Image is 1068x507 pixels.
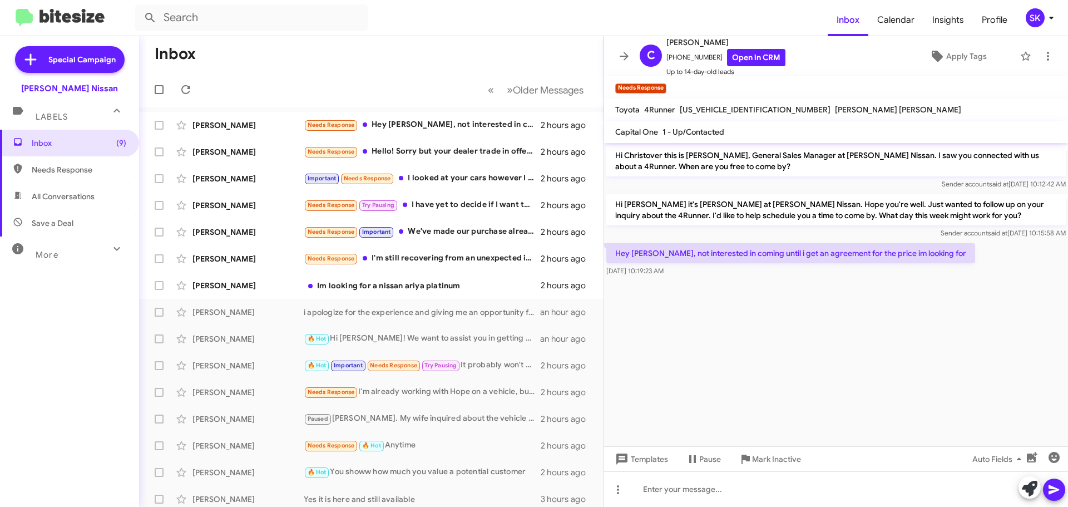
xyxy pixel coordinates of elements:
button: Pause [677,449,730,469]
div: I looked at your cars however I looked at some in another State that offer LIFETIME DRIVE TRAIN W... [304,172,541,185]
small: Needs Response [615,83,666,93]
div: 2 hours ago [541,173,595,184]
div: SK [1026,8,1045,27]
div: [PERSON_NAME] [192,414,304,425]
a: Profile [973,4,1016,36]
button: Auto Fields [963,449,1035,469]
div: It probably won't be until next month 😞 [304,359,541,372]
span: Up to 14-day-old leads [666,66,785,77]
div: [PERSON_NAME] [192,280,304,291]
span: Needs Response [370,362,417,369]
span: [PERSON_NAME] [PERSON_NAME] [835,105,961,115]
span: Calendar [868,4,923,36]
p: Hi [PERSON_NAME] it's [PERSON_NAME] at [PERSON_NAME] Nissan. Hope you're well. Just wanted to fol... [606,194,1066,225]
div: [PERSON_NAME] [192,440,304,451]
div: [PERSON_NAME] [192,146,304,157]
button: Mark Inactive [730,449,810,469]
div: [PERSON_NAME] [192,387,304,398]
nav: Page navigation example [482,78,590,101]
button: SK [1016,8,1056,27]
span: Needs Response [344,175,391,182]
span: 4Runner [644,105,675,115]
span: Important [362,228,391,235]
div: [PERSON_NAME] [192,227,304,238]
div: [PERSON_NAME] [192,307,304,318]
span: Important [308,175,337,182]
span: 🔥 Hot [308,469,327,476]
div: [PERSON_NAME] [192,467,304,478]
p: Hey [PERSON_NAME], not interested in coming until i get an agreement for the price im looking for [606,243,975,263]
span: 🔥 Hot [362,442,381,449]
div: [PERSON_NAME] [192,360,304,371]
span: (9) [116,137,126,149]
span: Toyota [615,105,640,115]
span: Apply Tags [946,46,987,66]
span: said at [988,229,1007,237]
div: Anytime [304,439,541,452]
span: » [507,83,513,97]
div: You showw how much you value a potential customer [304,466,541,479]
button: Previous [481,78,501,101]
span: C [647,47,655,65]
span: Mark Inactive [752,449,801,469]
button: Apply Tags [901,46,1015,66]
div: Yes it is here and still available [304,494,541,505]
span: 1 - Up/Contacted [662,127,724,137]
span: Save a Deal [32,218,73,229]
span: Capital One [615,127,658,137]
div: We've made our purchase already. Thanks! [304,225,541,238]
button: Templates [604,449,677,469]
div: 2 hours ago [541,120,595,131]
span: Labels [36,112,68,122]
a: Special Campaign [15,46,125,73]
div: [PERSON_NAME]. My wife inquired about the vehicle whilst we are in the midst of purchasing anothe... [304,412,541,425]
button: Next [500,78,590,101]
span: Needs Response [308,148,355,155]
div: 2 hours ago [541,227,595,238]
span: Needs Response [308,201,355,209]
input: Search [135,4,368,31]
a: Open in CRM [727,49,785,66]
div: I'm still recovering from an unexpected injury, so don't know when I'll be about again [304,252,541,265]
span: [PHONE_NUMBER] [666,49,785,66]
div: i apologize for the experience and giving me an opportunity for better training on customer exper... [304,307,540,318]
span: Older Messages [513,84,584,96]
div: 2 hours ago [541,360,595,371]
div: an hour ago [540,333,595,344]
span: « [488,83,494,97]
div: [PERSON_NAME] [192,333,304,344]
div: 2 hours ago [541,387,595,398]
div: 2 hours ago [541,146,595,157]
span: said at [989,180,1008,188]
div: 2 hours ago [541,200,595,211]
span: Try Pausing [424,362,457,369]
span: [US_VEHICLE_IDENTIFICATION_NUMBER] [680,105,830,115]
div: [PERSON_NAME] [192,200,304,211]
span: [DATE] 10:19:23 AM [606,267,664,275]
span: Templates [613,449,668,469]
div: I have yet to decide if I want to buy. I will let you know [304,199,541,211]
div: 2 hours ago [541,440,595,451]
a: Inbox [828,4,868,36]
span: Auto Fields [972,449,1026,469]
div: I'm already working with Hope on a vehicle, but thank you [304,386,541,398]
h1: Inbox [155,45,196,63]
span: [PERSON_NAME] [666,36,785,49]
div: 2 hours ago [541,280,595,291]
span: Paused [308,415,328,422]
span: Pause [699,449,721,469]
div: Hey [PERSON_NAME], not interested in coming until i get an agreement for the price im looking for [304,119,541,131]
div: 2 hours ago [541,467,595,478]
span: 🔥 Hot [308,362,327,369]
div: Hi [PERSON_NAME]! We want to assist you in getting a great deal! When would you be available to s... [304,332,540,345]
p: Hi Christover this is [PERSON_NAME], General Sales Manager at [PERSON_NAME] Nissan. I saw you con... [606,145,1066,176]
span: Sender account [DATE] 10:12:42 AM [942,180,1066,188]
div: [PERSON_NAME] [192,120,304,131]
div: [PERSON_NAME] [192,173,304,184]
div: 2 hours ago [541,414,595,425]
div: [PERSON_NAME] Nissan [21,83,118,94]
div: 3 hours ago [541,494,595,505]
span: Important [334,362,363,369]
span: Needs Response [32,164,126,175]
a: Insights [923,4,973,36]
